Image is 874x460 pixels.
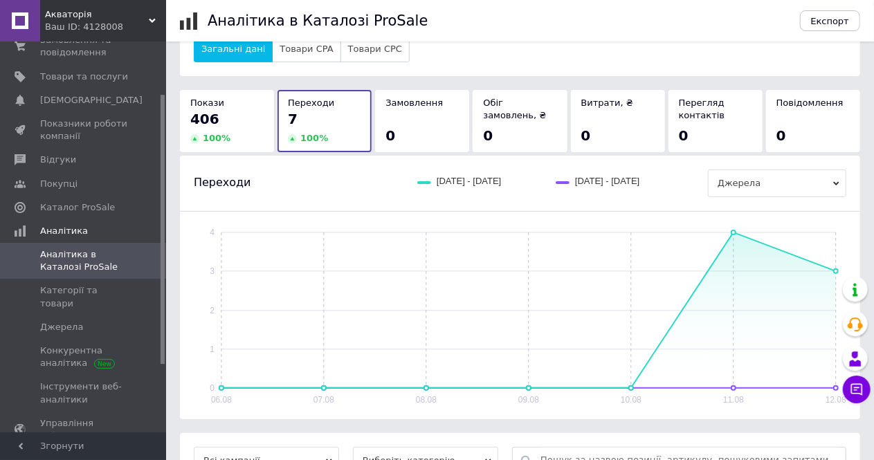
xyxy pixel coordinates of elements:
span: Повідомлення [776,98,844,108]
h1: Аналітика в Каталозі ProSale [208,12,428,29]
span: Експорт [811,16,850,26]
button: Експорт [800,10,861,31]
span: Джерела [708,169,846,197]
span: Товари та послуги [40,71,128,83]
span: Категорії та товари [40,284,128,309]
span: Аналітика в Каталозі ProSale [40,248,128,273]
text: 06.08 [211,395,232,405]
span: 0 [581,127,591,144]
span: 7 [288,111,298,127]
text: 3 [210,266,215,276]
span: 0 [776,127,786,144]
span: Загальні дані [201,44,265,54]
span: Каталог ProSale [40,201,115,214]
span: Інструменти веб-аналітики [40,380,128,405]
text: 11.08 [723,395,744,405]
span: Відгуки [40,154,76,166]
span: Переходи [194,175,251,190]
div: Ваш ID: 4128008 [45,21,166,33]
button: Чат з покупцем [843,376,871,403]
span: Конкурентна аналітика [40,344,128,369]
span: 0 [483,127,493,144]
text: 10.08 [621,395,641,405]
button: Загальні дані [194,35,273,62]
span: Товари CPC [348,44,402,54]
text: 09.08 [518,395,539,405]
span: Управління сайтом [40,417,128,442]
span: [DEMOGRAPHIC_DATA] [40,94,143,107]
text: 07.08 [313,395,334,405]
span: Перегляд контактів [679,98,725,120]
span: Покази [190,98,224,108]
span: 0 [679,127,689,144]
text: 4 [210,228,215,237]
span: Обіг замовлень, ₴ [483,98,546,120]
button: Товари CPA [272,35,340,62]
span: Товари CPA [280,44,333,54]
button: Товари CPC [340,35,410,62]
span: Замовлення та повідомлення [40,34,128,59]
text: 1 [210,344,215,354]
span: Акваторія [45,8,149,21]
span: Замовлення [385,98,443,108]
span: Покупці [40,178,78,190]
span: 100 % [300,133,328,143]
span: Джерела [40,321,83,333]
text: 08.08 [416,395,437,405]
span: 0 [385,127,395,144]
span: Витрати, ₴ [581,98,634,108]
text: 0 [210,383,215,393]
span: Переходи [288,98,334,108]
span: 100 % [203,133,230,143]
span: Аналітика [40,225,88,237]
span: Показники роботи компанії [40,118,128,142]
text: 12.08 [826,395,846,405]
text: 2 [210,306,215,315]
span: 406 [190,111,219,127]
